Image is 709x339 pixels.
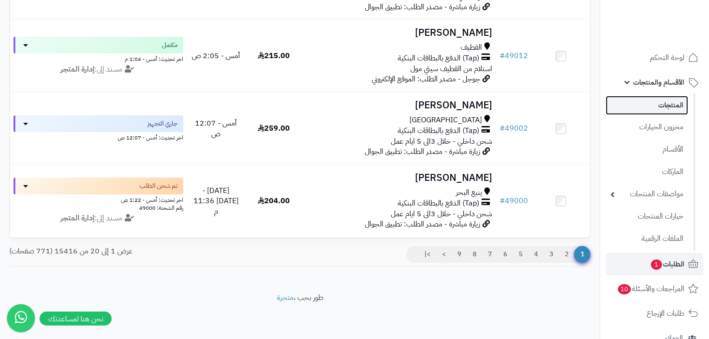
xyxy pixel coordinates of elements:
span: ينبع البحر [456,187,482,198]
a: #49000 [500,195,528,206]
a: >| [418,246,436,263]
h3: [PERSON_NAME] [307,173,492,183]
a: الملفات الرقمية [606,229,688,249]
span: (Tap) الدفع بالبطاقات البنكية [398,53,479,64]
span: [GEOGRAPHIC_DATA] [409,115,482,126]
a: #49002 [500,123,528,134]
a: 6 [497,246,513,263]
a: المراجعات والأسئلة10 [606,278,703,300]
a: 5 [513,246,528,263]
span: زيارة مباشرة - مصدر الطلب: تطبيق الجوال [365,1,480,13]
span: 259.00 [258,123,290,134]
a: #49012 [500,50,528,61]
span: (Tap) الدفع بالبطاقات البنكية [398,198,479,209]
span: طلبات الإرجاع [647,307,684,320]
a: مخزون الخيارات [606,117,688,137]
a: الأقسام [606,140,688,160]
strong: إدارة المتجر [60,213,94,224]
span: الطلبات [650,258,684,271]
a: 4 [528,246,544,263]
a: > [436,246,452,263]
strong: إدارة المتجر [60,64,94,75]
span: تم شحن الطلب [140,181,178,191]
a: مواصفات المنتجات [606,184,688,204]
a: الماركات [606,162,688,182]
span: # [500,195,505,206]
span: شحن داخلي - خلال 3الى 5 ايام عمل [391,136,492,147]
span: زيارة مباشرة - مصدر الطلب: تطبيق الجوال [365,146,480,157]
a: 9 [451,246,467,263]
div: اخر تحديث: أمس - 1:22 ص [13,194,183,204]
a: 2 [559,246,575,263]
a: 3 [543,246,559,263]
h3: [PERSON_NAME] [307,100,492,111]
div: مسند إلى: [7,213,190,224]
span: مكتمل [162,40,178,50]
span: جاري التجهيز [147,119,178,128]
span: لوحة التحكم [650,51,684,64]
span: 1 [574,246,590,263]
span: زيارة مباشرة - مصدر الطلب: تطبيق الجوال [365,219,480,230]
a: 7 [482,246,498,263]
a: طلبات الإرجاع [606,302,703,325]
span: 1 [651,259,662,270]
div: اخر تحديث: أمس - 1:04 م [13,53,183,63]
span: # [500,123,505,134]
div: مسند إلى: [7,64,190,75]
span: شحن داخلي - خلال 3الى 5 ايام عمل [391,208,492,219]
span: القطيف [461,42,482,53]
div: اخر تحديث: أمس - 12:07 ص [13,132,183,142]
h3: [PERSON_NAME] [307,27,492,38]
a: خيارات المنتجات [606,206,688,226]
span: الأقسام والمنتجات [633,76,684,89]
span: رقم الشحنة: 49000 [139,204,183,212]
span: 204.00 [258,195,290,206]
span: 215.00 [258,50,290,61]
img: logo-2.png [646,25,700,44]
a: الطلبات1 [606,253,703,275]
span: [DATE] - [DATE] 11:36 م [194,185,239,218]
span: جوجل - مصدر الطلب: الموقع الإلكتروني [372,73,480,85]
span: # [500,50,505,61]
a: متجرة [277,292,294,303]
span: استلام من القطيف سيتي مول [410,63,492,74]
span: 10 [618,284,631,294]
span: أمس - 2:05 ص [192,50,240,61]
a: 8 [467,246,482,263]
a: المنتجات [606,96,688,115]
a: لوحة التحكم [606,47,703,69]
span: (Tap) الدفع بالبطاقات البنكية [398,126,479,136]
span: المراجعات والأسئلة [617,282,684,295]
span: أمس - 12:07 ص [195,118,237,140]
div: عرض 1 إلى 20 من 15416 (771 صفحات) [2,246,300,257]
